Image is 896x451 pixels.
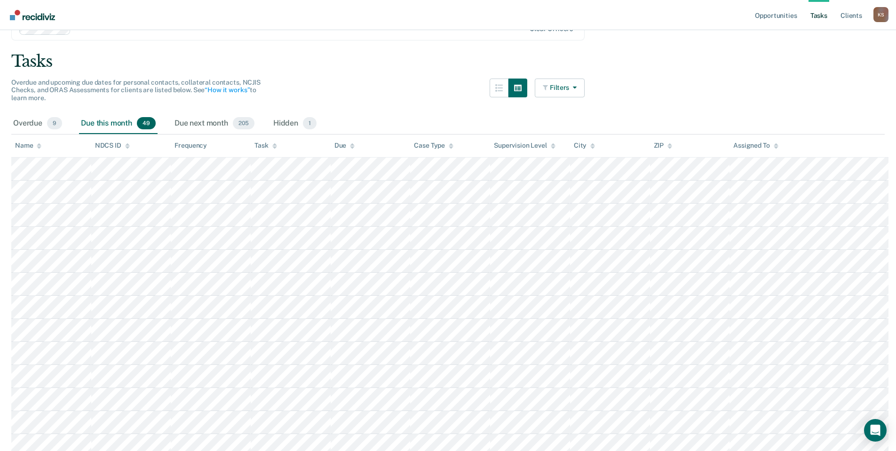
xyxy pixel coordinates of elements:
div: Name [15,142,41,150]
button: Filters [535,79,585,97]
div: Task [254,142,277,150]
span: 1 [303,117,317,129]
div: Due this month49 [79,113,158,134]
div: City [574,142,595,150]
div: Hidden1 [271,113,318,134]
button: Profile dropdown button [873,7,888,22]
div: Frequency [174,142,207,150]
div: Due [334,142,355,150]
div: Assigned To [733,142,778,150]
div: Due next month205 [173,113,256,134]
span: Overdue and upcoming due dates for personal contacts, collateral contacts, NCJIS Checks, and ORAS... [11,79,261,102]
div: K S [873,7,888,22]
span: 9 [47,117,62,129]
div: ZIP [654,142,673,150]
div: Overdue9 [11,113,64,134]
div: Open Intercom Messenger [864,419,887,442]
img: Recidiviz [10,10,55,20]
a: “How it works” [205,86,250,94]
span: 49 [137,117,156,129]
div: Tasks [11,52,885,71]
span: 205 [233,117,254,129]
div: Case Type [414,142,453,150]
div: NDCS ID [95,142,130,150]
div: Supervision Level [494,142,555,150]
